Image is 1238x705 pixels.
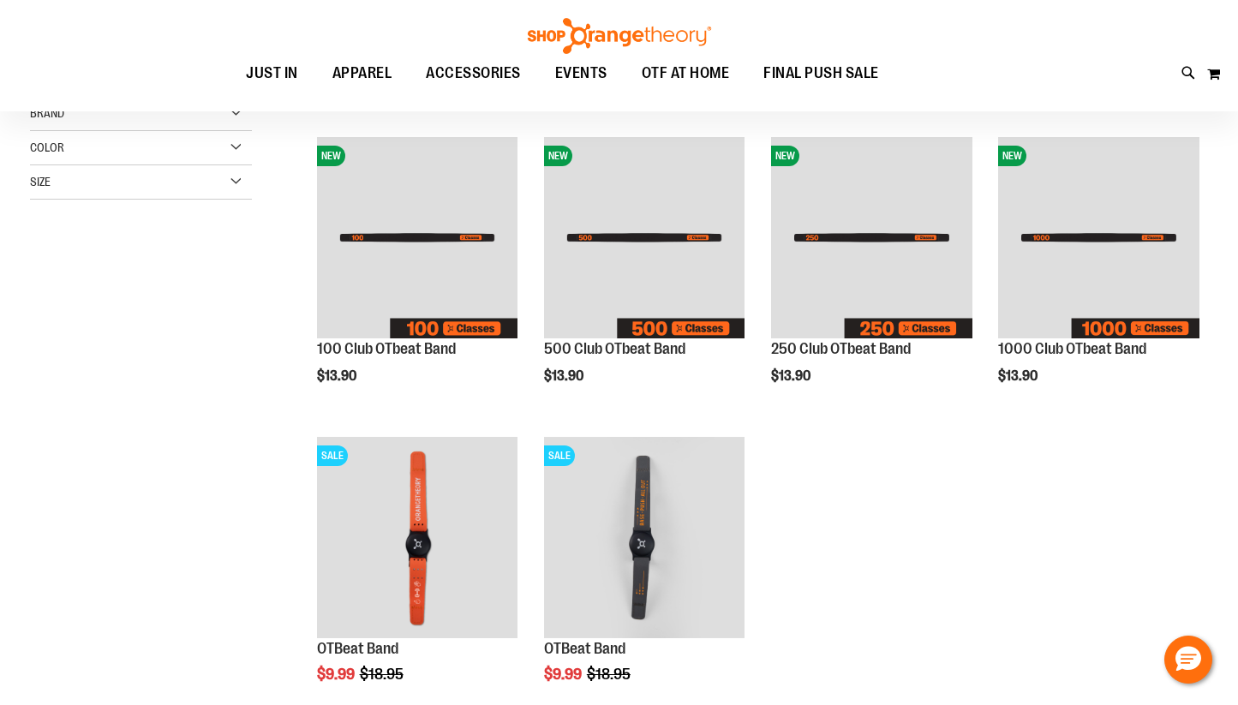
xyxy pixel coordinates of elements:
a: JUST IN [229,54,315,93]
span: $9.99 [544,666,584,683]
span: FINAL PUSH SALE [763,54,879,93]
a: APPAREL [315,54,410,93]
div: product [535,128,754,418]
span: $13.90 [998,368,1040,384]
img: Image of 250 Club OTbeat Band [771,137,972,338]
a: OTBeat BandSALE [317,437,518,641]
span: NEW [317,146,345,166]
span: JUST IN [246,54,298,93]
span: SALE [317,445,348,466]
a: OTBeat BandSALE [544,437,745,641]
span: OTF AT HOME [642,54,730,93]
a: Image of 100 Club OTbeat BandNEW [317,137,518,341]
span: ACCESSORIES [426,54,521,93]
span: $18.95 [587,666,633,683]
img: OTBeat Band [317,437,518,638]
a: FINAL PUSH SALE [746,54,896,93]
div: product [763,128,981,418]
a: Image of 500 Club OTbeat BandNEW [544,137,745,341]
a: 1000 Club OTbeat Band [998,340,1146,357]
img: Image of 500 Club OTbeat Band [544,137,745,338]
a: OTF AT HOME [625,54,747,93]
a: 250 Club OTbeat Band [771,340,911,357]
img: Image of 100 Club OTbeat Band [317,137,518,338]
a: 100 Club OTbeat Band [317,340,456,357]
span: $13.90 [771,368,813,384]
span: NEW [544,146,572,166]
button: Hello, have a question? Let’s chat. [1164,636,1212,684]
span: NEW [998,146,1026,166]
a: ACCESSORIES [409,54,538,93]
img: OTBeat Band [544,437,745,638]
span: SALE [544,445,575,466]
span: Brand [30,106,64,120]
span: Size [30,175,51,188]
span: $9.99 [317,666,357,683]
a: OTBeat Band [317,640,398,657]
span: $13.90 [544,368,586,384]
a: 500 Club OTbeat Band [544,340,685,357]
span: Color [30,140,64,154]
img: Shop Orangetheory [525,18,714,54]
a: EVENTS [538,54,625,93]
span: NEW [771,146,799,166]
span: EVENTS [555,54,607,93]
div: product [308,128,527,418]
span: $13.90 [317,368,359,384]
div: product [990,128,1208,418]
span: APPAREL [332,54,392,93]
img: Image of 1000 Club OTbeat Band [998,137,1199,338]
a: Image of 250 Club OTbeat BandNEW [771,137,972,341]
a: OTBeat Band [544,640,625,657]
span: $18.95 [360,666,406,683]
a: Image of 1000 Club OTbeat BandNEW [998,137,1199,341]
